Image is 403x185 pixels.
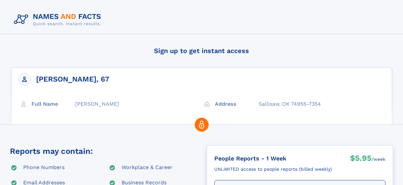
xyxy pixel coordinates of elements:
[350,153,372,165] div: $5.95
[214,153,332,164] div: People Reports - 1 Week
[23,164,65,172] div: Phone Numbers
[11,11,107,29] img: Logo Names and Facts
[11,41,392,61] h4: Sign up to get instant access
[214,164,332,175] div: UNLIMITED access to people reports (billed weekly)
[10,145,93,157] div: Reports may contain:
[372,153,385,165] div: /week
[122,164,173,172] div: Workplace & Career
